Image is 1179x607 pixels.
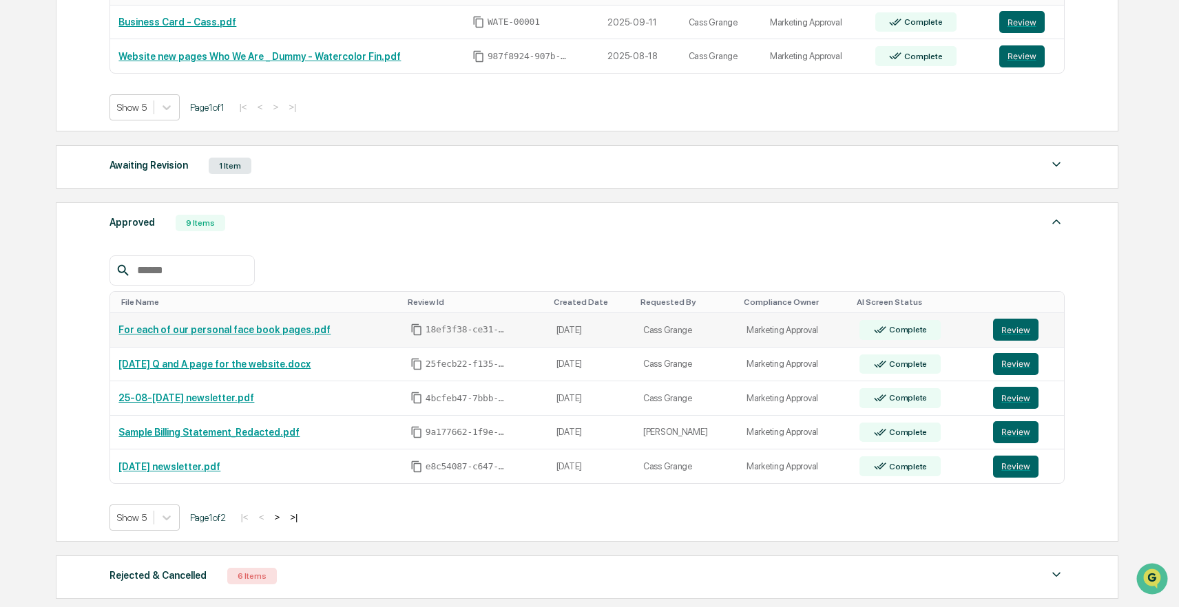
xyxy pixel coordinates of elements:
[738,449,852,483] td: Marketing Approval
[993,387,1056,409] a: Review
[548,381,635,416] td: [DATE]
[47,119,174,130] div: We're available if you need us!
[1135,562,1172,599] iframe: Open customer support
[886,393,927,403] div: Complete
[999,45,1045,67] button: Review
[121,297,396,307] div: Toggle SortBy
[993,421,1039,443] button: Review
[1048,213,1065,230] img: caret
[762,39,867,73] td: Marketing Approval
[408,297,543,307] div: Toggle SortBy
[137,233,167,244] span: Pylon
[426,324,508,335] span: 18ef3f38-ce31-4bfd-b139-b6dbf27bc76a
[14,201,25,212] div: 🔎
[114,173,171,187] span: Attestations
[410,460,423,473] span: Copy Id
[410,392,423,404] span: Copy Id
[993,319,1039,341] button: Review
[270,511,284,523] button: >
[209,158,251,174] div: 1 Item
[190,512,226,523] span: Page 1 of 2
[744,297,846,307] div: Toggle SortBy
[680,39,762,73] td: Cass Grange
[8,168,94,193] a: 🖐️Preclearance
[488,17,540,28] span: WATE-00001
[14,29,251,51] p: How can we help?
[253,101,267,113] button: <
[234,109,251,126] button: Start new chat
[738,416,852,450] td: Marketing Approval
[176,215,225,231] div: 9 Items
[472,50,485,63] span: Copy Id
[548,348,635,382] td: [DATE]
[999,45,1056,67] a: Review
[97,233,167,244] a: Powered byPylon
[599,6,680,40] td: 2025-09-11
[28,173,89,187] span: Preclearance
[284,101,300,113] button: >|
[286,511,302,523] button: >|
[993,319,1056,341] a: Review
[886,325,927,334] div: Complete
[738,313,852,348] td: Marketing Approval
[472,16,485,28] span: Copy Id
[993,456,1056,478] a: Review
[548,449,635,483] td: [DATE]
[426,427,508,438] span: 9a177662-1f9e-4999-b1a5-accd7ad609b0
[738,381,852,416] td: Marketing Approval
[548,313,635,348] td: [DATE]
[993,387,1039,409] button: Review
[426,393,508,404] span: 4bcfeb47-7bbb-4b8c-81ab-7f3faa1a43b5
[886,427,927,437] div: Complete
[901,52,942,61] div: Complete
[635,313,738,348] td: Cass Grange
[426,359,508,370] span: 25fecb22-f135-435b-8328-c68f8f7a69f8
[426,461,508,472] span: e8c54087-c647-4bb0-b46e-f69c3671a59d
[999,11,1045,33] button: Review
[190,102,225,113] span: Page 1 of 1
[993,456,1039,478] button: Review
[886,462,927,471] div: Complete
[1048,566,1065,583] img: caret
[762,6,867,40] td: Marketing Approval
[488,51,570,62] span: 987f8924-907b-4011-8be3-bbf394c039f1
[255,511,269,523] button: <
[235,101,251,113] button: |<
[8,194,92,219] a: 🔎Data Lookup
[599,39,680,73] td: 2025-08-18
[996,297,1058,307] div: Toggle SortBy
[118,427,300,438] a: Sample Billing Statement_Redacted.pdf
[993,353,1056,375] a: Review
[269,101,282,113] button: >
[109,213,155,231] div: Approved
[999,11,1056,33] a: Review
[100,175,111,186] div: 🗄️
[554,297,629,307] div: Toggle SortBy
[410,426,423,438] span: Copy Id
[640,297,733,307] div: Toggle SortBy
[118,392,254,403] a: 25-08-[DATE] newsletter.pdf
[47,105,226,119] div: Start new chat
[635,381,738,416] td: Cass Grange
[118,51,401,62] a: Website new pages Who We Are _ Dummy - Watercolor Fin.pdf
[738,348,852,382] td: Marketing Approval
[993,421,1056,443] a: Review
[109,566,207,584] div: Rejected & Cancelled
[227,568,277,584] div: 6 Items
[14,105,39,130] img: 1746055101610-c473b297-6a78-478c-a979-82029cc54cd1
[635,449,738,483] td: Cass Grange
[857,297,979,307] div: Toggle SortBy
[118,17,236,28] a: Business Card - Cass.pdf
[680,6,762,40] td: Cass Grange
[94,168,176,193] a: 🗄️Attestations
[635,416,738,450] td: [PERSON_NAME]
[28,200,87,213] span: Data Lookup
[886,359,927,369] div: Complete
[118,324,331,335] a: For each of our personal face book pages.pdf
[635,348,738,382] td: Cass Grange
[118,461,220,472] a: [DATE] newsletter.pdf
[1048,156,1065,173] img: caret
[236,511,252,523] button: |<
[410,323,423,336] span: Copy Id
